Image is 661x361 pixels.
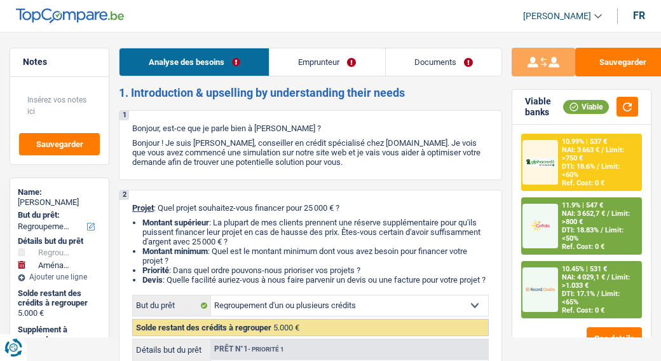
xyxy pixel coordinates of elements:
[18,187,101,197] div: Name:
[562,209,605,218] span: NAI: 3 652,7 €
[142,265,489,275] li: : Dans quel ordre pouvons-nous prioriser vos projets ?
[18,236,101,246] div: Détails but du prêt
[133,339,210,354] label: Détails but du prêt
[16,8,124,24] img: TopCompare Logo
[562,265,607,273] div: 10.45% | 531 €
[562,146,599,154] span: NAI: 3 663 €
[36,140,83,148] span: Sauvegarder
[607,209,610,218] span: /
[562,162,595,171] span: DTI: 18.6%
[119,86,502,100] h2: 1. Introduction & upselling by understanding their needs
[18,288,101,308] div: Solde restant des crédits à regrouper
[597,290,599,298] span: /
[562,273,605,281] span: NAI: 4 029,1 €
[132,124,489,133] p: Bonjour, est-ce que je parle bien à [PERSON_NAME] ?
[142,275,489,285] li: : Quelle facilité auriez-vous à nous faire parvenir un devis ou une facture pour votre projet ?
[525,96,563,118] div: Viable banks
[562,226,599,234] span: DTI: 18.83%
[273,323,299,332] span: 5.000 €
[142,246,489,265] li: : Quel est le montant minimum dont vous avez besoin pour financer votre projet ?
[513,6,602,27] a: [PERSON_NAME]
[18,308,101,318] div: 5.000 €
[562,146,624,162] span: Limit: >750 €
[562,243,604,251] div: Ref. Cost: 0 €
[19,133,100,155] button: Sauvegarder
[142,265,169,275] strong: Priorité
[562,201,603,209] div: 11.9% | 547 €
[133,295,211,316] label: But du prêt
[18,325,99,344] label: Supplément à emprunter:
[607,273,610,281] span: /
[18,210,99,220] label: But du prêt:
[597,162,599,171] span: /
[562,179,604,187] div: Ref. Cost: 0 €
[562,290,620,306] span: Limit: <65%
[562,290,595,298] span: DTI: 17.1%
[248,346,284,353] span: - Priorité 1
[526,158,555,167] img: AlphaCredit
[562,273,630,290] span: Limit: >1.033 €
[142,246,208,256] strong: Montant minimum
[269,48,385,76] a: Emprunteur
[132,203,154,213] span: Projet
[142,218,209,227] strong: Montant supérieur
[142,275,163,285] span: Devis
[562,162,620,179] span: Limit: <60%
[601,146,604,154] span: /
[523,11,591,22] span: [PERSON_NAME]
[211,345,287,353] div: Prêt n°1
[119,190,129,200] div: 2
[587,327,642,350] button: See details
[633,10,645,22] div: fr
[562,138,607,146] div: 10.99% | 537 €
[18,197,101,208] div: [PERSON_NAME]
[23,57,96,67] h5: Notes
[119,111,129,120] div: 1
[601,226,603,234] span: /
[563,100,609,114] div: Viable
[142,218,489,246] li: : La plupart de mes clients prennent une réserve supplémentaire pour qu'ils puissent financer leu...
[562,306,604,315] div: Ref. Cost: 0 €
[132,203,489,213] p: : Quel projet souhaitez-vous financer pour 25 000 € ?
[562,209,630,226] span: Limit: >800 €
[386,48,502,76] a: Documents
[562,226,624,243] span: Limit: <50%
[526,282,555,297] img: Record Credits
[132,138,489,167] p: Bonjour ! Je suis [PERSON_NAME], conseiller en crédit spécialisé chez [DOMAIN_NAME]. Je vois que ...
[136,323,271,332] span: Solde restant des crédits à regrouper
[119,48,269,76] a: Analyse des besoins
[18,273,101,281] div: Ajouter une ligne
[526,218,555,233] img: Cofidis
